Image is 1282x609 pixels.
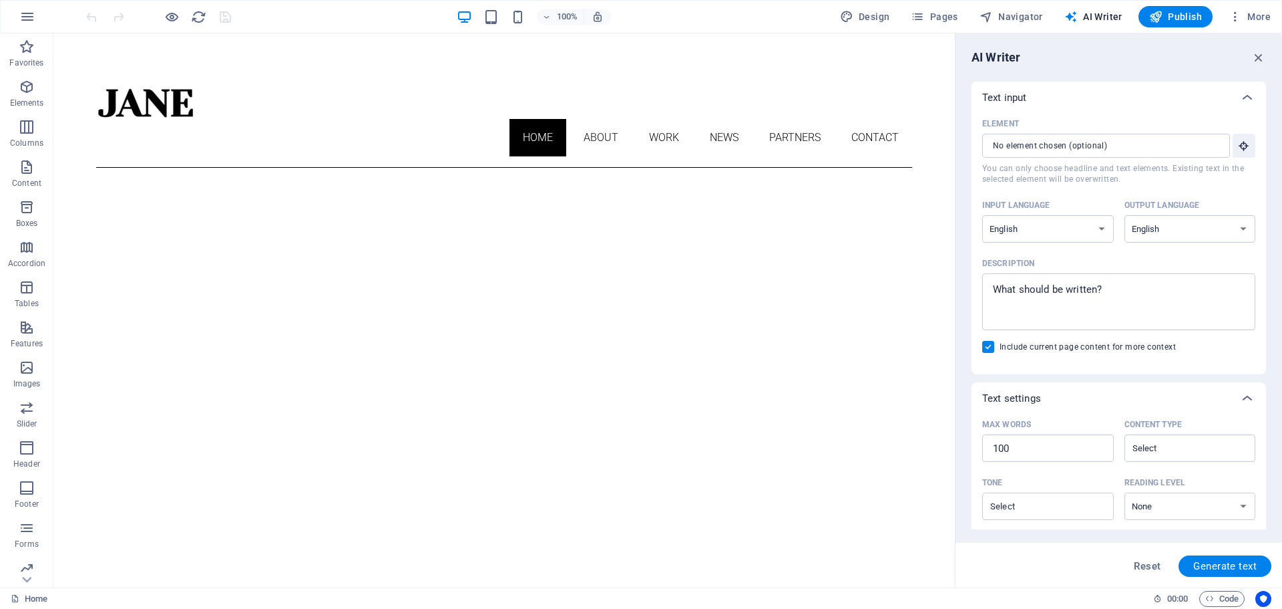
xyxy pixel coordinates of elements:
p: Max words [982,419,1031,430]
select: Reading level [1124,493,1256,520]
button: AI Writer [1059,6,1128,27]
h6: Session time [1153,591,1189,607]
span: Navigator [980,10,1043,23]
i: Reload page [191,9,206,25]
p: Reading level [1124,477,1185,488]
p: Forms [15,539,39,550]
div: Design (Ctrl+Alt+Y) [835,6,895,27]
div: Text settings [972,414,1266,600]
h6: AI Writer [972,49,1020,66]
p: Content type [1124,419,1182,430]
span: 00 00 [1167,591,1188,607]
button: Publish [1138,6,1213,27]
span: Publish [1149,10,1202,23]
button: 100% [537,9,584,25]
select: Input language [982,215,1114,243]
h6: 100% [557,9,578,25]
p: Tables [15,298,39,309]
textarea: Description [989,280,1249,324]
span: AI Writer [1064,10,1122,23]
input: ToneClear [986,497,1088,516]
input: ElementYou can only choose headline and text elements. Existing text in the selected element will... [982,134,1221,158]
input: Max words [982,435,1114,462]
a: Click to cancel selection. Double-click to open Pages [11,591,47,607]
p: Elements [10,98,44,108]
p: Element [982,118,1019,129]
span: Code [1205,591,1239,607]
div: Text input [972,82,1266,114]
span: Reset [1134,561,1160,572]
button: Navigator [974,6,1048,27]
select: Output language [1124,215,1256,243]
p: Images [13,378,41,389]
p: Tone [982,477,1002,488]
span: You can only choose headline and text elements. Existing text in the selected element will be ove... [982,163,1255,185]
span: More [1229,10,1271,23]
span: Include current page content for more context [1000,342,1176,352]
button: Generate text [1179,556,1271,577]
i: On resize automatically adjust zoom level to fit chosen device. [592,11,604,23]
p: Columns [10,138,43,148]
button: Usercentrics [1255,591,1271,607]
span: : [1177,594,1179,604]
button: Pages [905,6,963,27]
p: Features [11,338,43,349]
p: Output language [1124,200,1200,211]
p: Description [982,258,1034,269]
div: Text settings [972,382,1266,414]
p: Favorites [9,57,43,68]
button: Code [1199,591,1245,607]
button: Design [835,6,895,27]
p: Slider [17,418,37,429]
p: Boxes [16,218,38,229]
div: Text input [972,114,1266,374]
button: Reset [1126,556,1168,577]
p: Input language [982,200,1050,211]
button: ElementYou can only choose headline and text elements. Existing text in the selected element will... [1233,134,1255,158]
p: Accordion [8,258,45,269]
p: Header [13,459,40,469]
span: Pages [911,10,957,23]
input: Content typeClear [1128,439,1230,458]
p: Text input [982,91,1026,104]
button: Click here to leave preview mode and continue editing [164,9,180,25]
p: Footer [15,499,39,509]
p: Content [12,178,41,189]
span: Generate text [1193,561,1257,572]
p: Text settings [982,392,1041,405]
span: Design [840,10,890,23]
button: reload [190,9,206,25]
button: More [1223,6,1276,27]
